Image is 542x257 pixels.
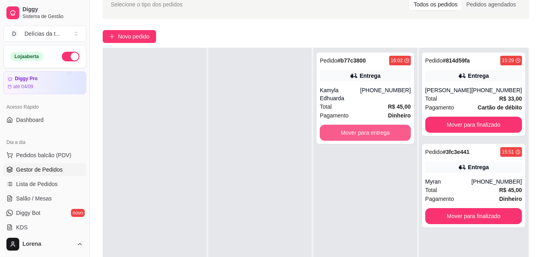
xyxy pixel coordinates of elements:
button: Mover para finalizado [425,117,522,133]
a: Diggy Proaté 04/09 [3,71,86,94]
div: 15:29 [502,57,514,64]
article: Diggy Pro [15,76,38,82]
strong: # b77c3800 [337,57,366,64]
span: Pedido [425,149,443,155]
span: Total [425,186,437,194]
a: Gestor de Pedidos [3,163,86,176]
a: Salão / Mesas [3,192,86,205]
div: Entrega [359,72,380,80]
a: Lista de Pedidos [3,178,86,190]
button: Mover para finalizado [425,208,522,224]
strong: R$ 45,00 [499,187,522,193]
span: KDS [16,223,28,231]
a: Dashboard [3,113,86,126]
article: até 04/09 [13,83,33,90]
div: Loja aberta [10,52,43,61]
span: Pedidos balcão (PDV) [16,151,71,159]
span: Lorena [22,241,73,248]
strong: Dinheiro [388,112,411,119]
span: Salão / Mesas [16,194,52,202]
div: [PERSON_NAME] [425,86,471,94]
div: Entrega [468,163,489,171]
a: DiggySistema de Gestão [3,3,86,22]
div: Entrega [468,72,489,80]
div: Dia a dia [3,136,86,149]
button: Mover para entrega [320,125,411,141]
span: Total [320,102,332,111]
button: Pedidos balcão (PDV) [3,149,86,162]
span: Total [425,94,437,103]
a: Diggy Botnovo [3,206,86,219]
div: [PHONE_NUMBER] [471,86,522,94]
span: Sistema de Gestão [22,13,83,20]
div: Myran [425,178,471,186]
span: Pedido [425,57,443,64]
div: [PHONE_NUMBER] [360,86,411,102]
span: Lista de Pedidos [16,180,58,188]
strong: R$ 45,00 [388,103,411,110]
span: Dashboard [16,116,44,124]
div: 15:51 [502,149,514,155]
span: Diggy Bot [16,209,41,217]
strong: # 814d59fa [443,57,470,64]
div: 16:02 [391,57,403,64]
button: Select a team [3,26,86,42]
div: [PHONE_NUMBER] [471,178,522,186]
span: D [10,30,18,38]
span: Pagamento [320,111,349,120]
span: Pagamento [425,103,454,112]
span: Gestor de Pedidos [16,166,63,174]
strong: Cartão de débito [478,104,522,111]
div: Acesso Rápido [3,101,86,113]
span: Pedido [320,57,337,64]
span: Diggy [22,6,83,13]
button: Lorena [3,235,86,254]
span: plus [109,34,115,39]
div: Kamyla Edhuarda [320,86,360,102]
span: Pagamento [425,194,454,203]
strong: # 3fc3e441 [443,149,469,155]
strong: Dinheiro [499,196,522,202]
button: Novo pedido [103,30,156,43]
strong: R$ 33,00 [499,95,522,102]
span: Novo pedido [118,32,150,41]
div: Delícias da t ... [24,30,60,38]
a: KDS [3,221,86,234]
button: Alterar Status [62,52,79,61]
